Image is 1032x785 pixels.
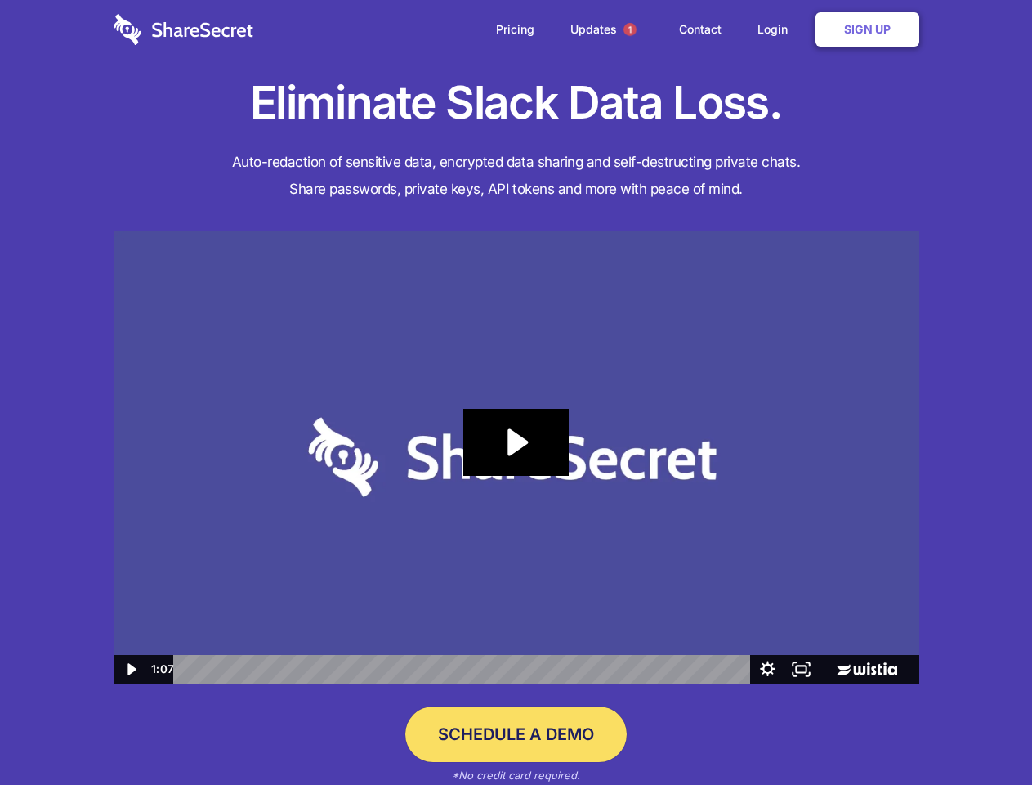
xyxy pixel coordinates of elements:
h1: Eliminate Slack Data Loss. [114,74,919,132]
h4: Auto-redaction of sensitive data, encrypted data sharing and self-destructing private chats. Shar... [114,149,919,203]
iframe: Drift Widget Chat Controller [950,703,1012,765]
img: Sharesecret [114,231,919,684]
img: logo-wordmark-white-trans-d4663122ce5f474addd5e946df7df03e33cb6a1c49d2221995e7729f52c070b2.svg [114,14,253,45]
a: Login [741,4,812,55]
a: Contact [663,4,738,55]
button: Play Video [114,655,147,684]
a: Pricing [480,4,551,55]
